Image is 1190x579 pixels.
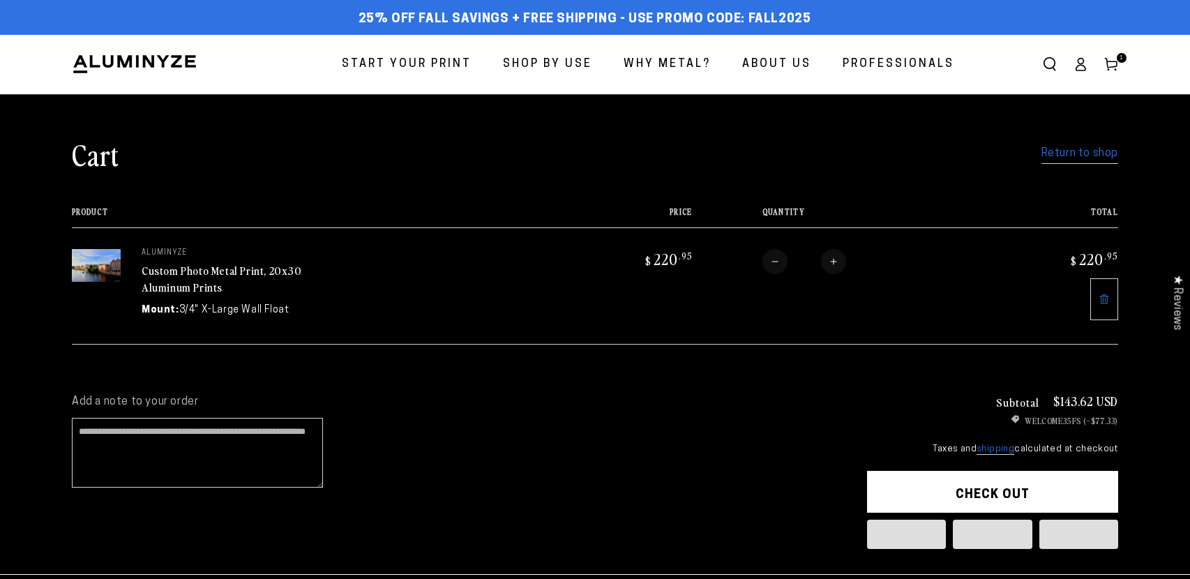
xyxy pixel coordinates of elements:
a: Return to shop [1041,144,1118,164]
span: Shop By Use [503,54,592,75]
span: Start Your Print [342,54,472,75]
a: Start Your Print [331,46,482,83]
a: About Us [732,46,822,83]
span: 1 [1120,53,1124,63]
input: Quantity for Custom Photo Metal Print, 20x30 Aluminum Prints [788,249,821,274]
span: Why Metal? [624,54,711,75]
span: $ [1071,254,1077,268]
dt: Mount: [142,303,179,317]
small: Taxes and calculated at checkout [867,442,1118,456]
summary: Search our site [1034,49,1065,80]
bdi: 220 [643,249,693,269]
span: Professionals [843,54,954,75]
h1: Cart [72,136,119,172]
th: Price [559,207,693,227]
p: aluminyze [142,249,351,257]
dd: 3/4" X-Large Wall Float [179,303,289,317]
ul: Discount [867,414,1118,427]
bdi: 220 [1069,249,1118,269]
span: 25% off FALL Savings + Free Shipping - Use Promo Code: FALL2025 [359,12,811,27]
img: 20"x30" Rectangle White Glossy Aluminyzed Photo [72,249,121,282]
a: Custom Photo Metal Print, 20x30 Aluminum Prints [142,262,302,296]
button: Check out [867,471,1118,513]
span: About Us [742,54,811,75]
a: Remove 20"x30" Rectangle White Glossy Aluminyzed Photo [1090,278,1118,320]
li: WELCOME35FS (–$77.33) [867,414,1118,427]
sup: .95 [679,250,693,262]
th: Product [72,207,559,227]
a: Shop By Use [492,46,603,83]
label: Add a note to your order [72,395,839,409]
div: Click to open Judge.me floating reviews tab [1163,264,1190,341]
th: Total [984,207,1118,227]
a: Professionals [832,46,965,83]
th: Quantity [693,207,984,227]
sup: .95 [1104,250,1118,262]
a: shipping [977,444,1014,455]
img: Aluminyze [72,54,197,75]
a: Why Metal? [613,46,721,83]
p: $143.62 USD [1053,395,1118,407]
span: $ [645,254,652,268]
h3: Subtotal [996,396,1039,407]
